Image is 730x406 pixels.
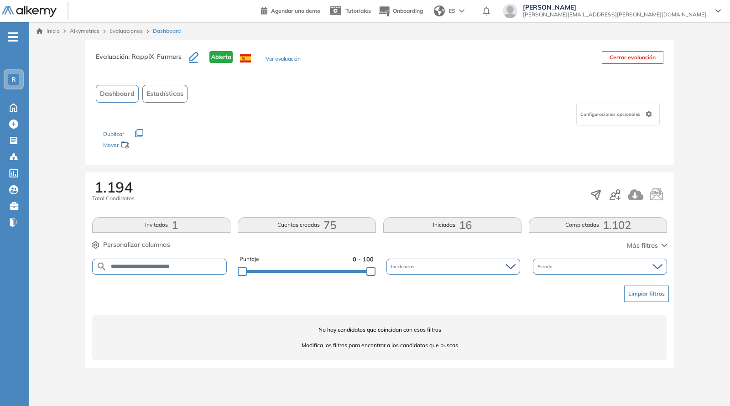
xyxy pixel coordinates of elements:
div: Estado [533,259,667,275]
div: Mover [103,137,194,154]
span: Alkymetrics [70,27,99,34]
span: Onboarding [393,7,423,14]
button: Ver evaluación [266,55,300,64]
span: Dashboard [100,89,135,99]
span: R [11,76,16,83]
button: Invitados1 [92,217,230,233]
div: Incidencias [386,259,521,275]
span: Incidencias [391,263,416,270]
span: : RappiX_Farmers [128,52,182,61]
span: Dashboard [153,27,181,35]
span: Tutoriales [345,7,371,14]
span: Puntaje [240,255,259,264]
span: Estadísticas [146,89,183,99]
span: Agendar una demo [271,7,320,14]
span: 0 - 100 [353,255,374,264]
span: Modifica los filtros para encontrar a los candidatos que buscas [92,341,667,349]
div: Configuraciones opcionales [576,103,660,125]
span: 1.194 [94,180,133,194]
span: Abierta [209,51,233,63]
h3: Evaluación [96,51,189,70]
span: Duplicar [103,130,124,137]
a: Agendar una demo [261,5,320,16]
span: Total Candidatos [92,194,135,203]
img: Logo [2,6,57,17]
button: Completadas1.102 [529,217,667,233]
button: Personalizar columnas [92,240,170,250]
span: Configuraciones opcionales [580,111,642,118]
a: Inicio [36,27,60,35]
button: Estadísticas [142,85,188,103]
button: Cerrar evaluación [602,51,663,64]
a: Evaluaciones [109,27,143,34]
button: Iniciadas16 [383,217,521,233]
span: [PERSON_NAME] [523,4,706,11]
span: Personalizar columnas [103,240,170,250]
i: - [8,36,18,38]
span: ES [448,7,455,15]
button: Onboarding [378,1,423,21]
span: Estado [537,263,554,270]
button: Más filtros [627,241,667,250]
img: arrow [459,9,464,13]
button: Dashboard [96,85,139,103]
img: world [434,5,445,16]
span: No hay candidatos que coincidan con esos filtros [92,326,667,334]
button: Limpiar filtros [624,286,669,302]
button: Cuentas creadas75 [238,217,376,233]
span: Más filtros [627,241,658,250]
span: [PERSON_NAME][EMAIL_ADDRESS][PERSON_NAME][DOMAIN_NAME] [523,11,706,18]
img: ESP [240,54,251,62]
img: SEARCH_ALT [96,261,107,272]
